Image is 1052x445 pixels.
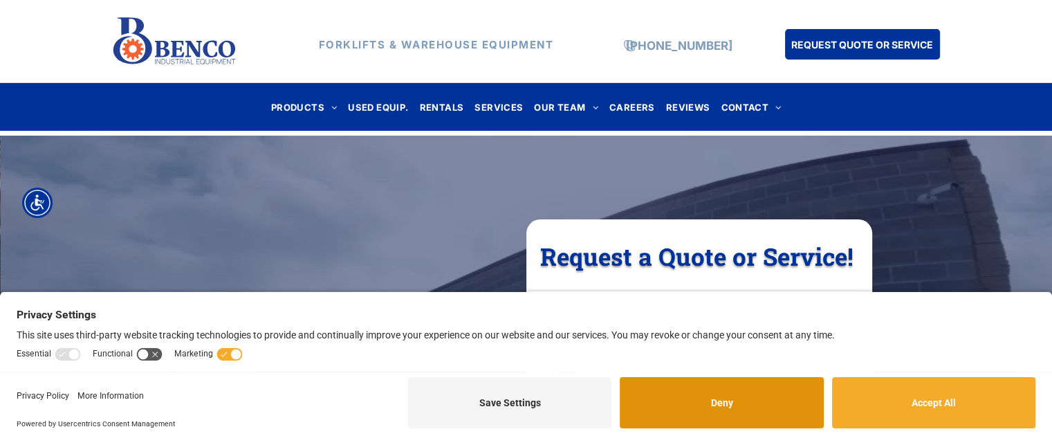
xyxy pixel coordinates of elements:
a: CONTACT [715,98,786,116]
a: OUR TEAM [528,98,604,116]
a: PRODUCTS [266,98,343,116]
a: [PHONE_NUMBER] [626,39,732,53]
a: REQUEST QUOTE OR SERVICE [785,29,940,60]
strong: FORKLIFTS & WAREHOUSE EQUIPMENT [319,38,554,51]
a: SERVICES [469,98,528,116]
a: REVIEWS [661,98,716,116]
div: Accessibility Menu [22,188,53,218]
span: Request a Quote or Service! [540,240,853,272]
span: REQUEST QUOTE OR SERVICE [791,32,933,57]
a: USED EQUIP. [342,98,414,116]
a: CAREERS [604,98,661,116]
a: RENTALS [414,98,470,116]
